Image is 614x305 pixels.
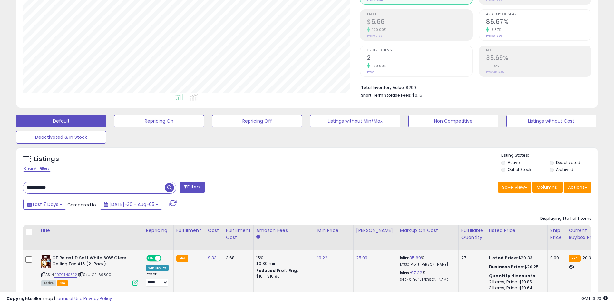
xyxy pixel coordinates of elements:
button: Listings without Min/Max [310,115,400,127]
div: $0.30 min [256,261,310,267]
button: Save View [498,182,531,193]
span: ROI [486,49,591,52]
div: Fulfillment [176,227,202,234]
a: 9.33 [208,255,217,261]
button: Repricing On [114,115,204,127]
a: Terms of Use [55,295,83,301]
a: 35.69 [409,255,421,261]
b: Reduced Prof. Rng. [256,268,298,273]
div: 27 [461,255,481,261]
small: Prev: 81.33% [486,34,502,38]
div: % [400,270,453,282]
small: Prev: 1 [367,70,375,74]
b: Listed Price: [489,255,518,261]
span: All listings currently available for purchase on Amazon [41,280,56,286]
span: 20.33 [582,255,594,261]
div: 3.68 [226,255,249,261]
label: Archived [556,167,573,172]
div: 2 Items, Price: $19.85 [489,279,542,285]
a: 19.22 [317,255,328,261]
small: 6.57% [489,27,501,32]
a: Privacy Policy [83,295,112,301]
div: Cost [208,227,220,234]
p: 34.94% Profit [PERSON_NAME] [400,278,453,282]
div: $10 - $10.90 [256,274,310,279]
div: ASIN: [41,255,138,285]
h2: $6.66 [367,18,472,27]
small: 100.00% [370,64,386,68]
h5: Listings [34,155,59,164]
button: Columns [532,182,563,193]
small: Prev: 35.69% [486,70,504,74]
button: Deactivated & In Stock [16,131,106,144]
span: Ordered Items [367,49,472,52]
span: ON [147,256,155,261]
h2: 2 [367,54,472,63]
button: [DATE]-30 - Aug-05 [100,199,162,210]
span: Avg. Buybox Share [486,13,591,16]
th: The percentage added to the cost of goods (COGS) that forms the calculator for Min & Max prices. [397,225,458,250]
button: Filters [180,182,205,193]
div: Fulfillment Cost [226,227,251,241]
b: Business Price: [489,264,524,270]
div: : [489,273,542,279]
button: Last 7 Days [23,199,66,210]
span: 2025-08-13 13:20 GMT [581,295,608,301]
div: Listed Price [489,227,545,234]
div: Amazon Fees [256,227,312,234]
div: $20.33 [489,255,542,261]
p: Listing States: [501,152,598,158]
div: Markup on Cost [400,227,456,234]
span: | SKU: GEL69800 [78,272,112,277]
div: [PERSON_NAME] [356,227,395,234]
b: GE Relax HD Soft White 60W Clear Ceiling Fan A15 (2-Pack) [52,255,131,269]
b: Quantity discounts [489,273,535,279]
img: 51LEju8PMLL._SL40_.jpg [41,255,51,268]
div: 0.00 [550,255,561,261]
div: seller snap | | [6,296,112,302]
span: Last 7 Days [33,201,58,208]
div: Preset: [146,272,169,287]
div: 4 Items, Price: $19.44 [489,291,542,297]
button: Default [16,115,106,127]
div: Title [40,227,140,234]
label: Out of Stock [508,167,531,172]
div: 3 Items, Price: $19.64 [489,285,542,291]
small: 100.00% [370,27,386,32]
div: % [400,255,453,267]
span: [DATE]-30 - Aug-05 [109,201,154,208]
small: Prev: $3.33 [367,34,382,38]
div: Displaying 1 to 1 of 1 items [540,216,591,222]
div: Repricing [146,227,171,234]
button: Listings without Cost [506,115,596,127]
li: $299 [361,83,587,91]
b: Min: [400,255,410,261]
div: 15% [256,255,310,261]
small: FBA [176,255,188,262]
a: 97.32 [411,270,422,276]
small: 0.00% [486,64,499,68]
label: Active [508,160,520,165]
span: FBA [57,280,68,286]
a: B07CTNS5B2 [54,272,77,278]
div: Fulfillable Quantity [461,227,483,241]
a: 25.99 [356,255,368,261]
div: $20.25 [489,264,542,270]
h2: 35.69% [486,54,591,63]
button: Actions [564,182,591,193]
div: Current Buybox Price [569,227,602,241]
b: Max: [400,270,411,276]
button: Non Competitive [408,115,498,127]
small: FBA [569,255,580,262]
span: $0.15 [412,92,422,98]
p: 17.33% Profit [PERSON_NAME] [400,262,453,267]
b: Short Term Storage Fees: [361,92,411,98]
label: Deactivated [556,160,580,165]
div: Win BuyBox [146,265,169,271]
div: Ship Price [550,227,563,241]
span: OFF [161,256,171,261]
div: Min Price [317,227,351,234]
strong: Copyright [6,295,30,301]
button: Repricing Off [212,115,302,127]
span: Columns [537,184,557,190]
